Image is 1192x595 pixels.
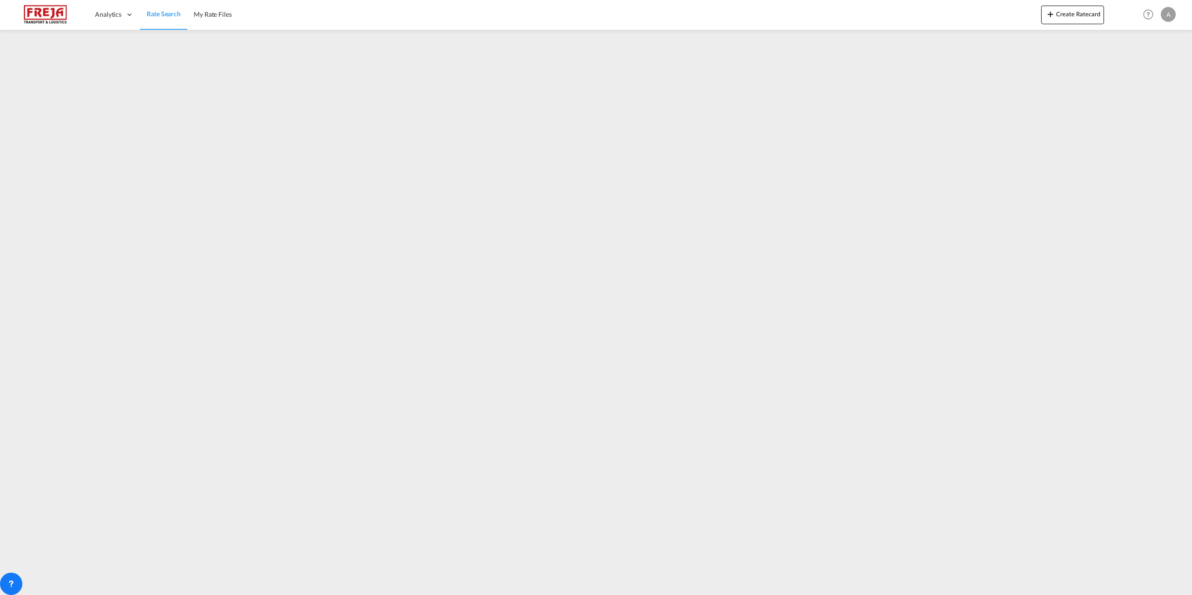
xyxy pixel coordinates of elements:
[1045,8,1056,20] md-icon: icon-plus 400-fg
[1161,7,1176,22] div: A
[1140,7,1156,22] span: Help
[95,10,122,19] span: Analytics
[1140,7,1161,23] div: Help
[14,4,77,25] img: 586607c025bf11f083711d99603023e7.png
[194,10,232,18] span: My Rate Files
[147,10,181,18] span: Rate Search
[1041,6,1104,24] button: icon-plus 400-fgCreate Ratecard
